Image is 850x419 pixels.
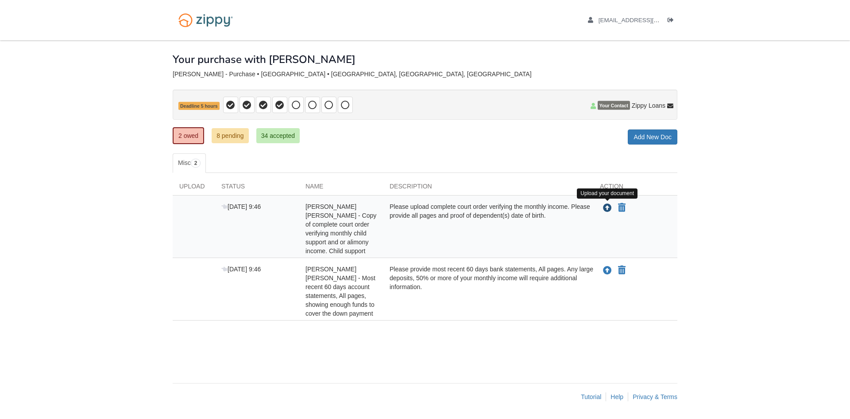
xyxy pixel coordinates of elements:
span: Deadline 5 hours [178,102,220,110]
button: Declare Fabiola Lopez Franco - Most recent 60 days account statements, All pages, showing enough ... [617,265,626,276]
div: [PERSON_NAME] - Purchase • [GEOGRAPHIC_DATA] • [GEOGRAPHIC_DATA], [GEOGRAPHIC_DATA], [GEOGRAPHIC_... [173,70,677,78]
div: Status [215,182,299,195]
span: [PERSON_NAME] [PERSON_NAME] - Most recent 60 days account statements, All pages, showing enough f... [305,266,375,317]
a: Log out [668,17,677,26]
button: Declare Fabiola Lopez Franco - Copy of complete court order verifying monthly child support and o... [617,203,626,213]
a: Privacy & Terms [633,393,677,400]
span: Your Contact [598,101,630,110]
a: 2 owed [173,127,204,144]
a: 8 pending [212,128,249,143]
button: Upload Fabiola Lopez Franco - Copy of complete court order verifying monthly child support and or... [602,202,613,214]
img: Logo [173,9,239,31]
button: Upload Fabiola Lopez Franco - Most recent 60 days account statements, All pages, showing enough f... [602,265,613,276]
div: Description [383,182,593,195]
a: Add New Doc [628,129,677,145]
a: Help [610,393,623,400]
div: Please upload complete court order verifying the monthly income. Please provide all pages and pro... [383,202,593,255]
a: Tutorial [581,393,601,400]
span: Zippy Loans [632,101,665,110]
a: edit profile [588,17,700,26]
span: [PERSON_NAME] [PERSON_NAME] - Copy of complete court order verifying monthly child support and or... [305,203,376,255]
div: Upload [173,182,215,195]
span: fabylopez94@gmail.com [599,17,700,23]
span: 2 [191,159,201,168]
div: Name [299,182,383,195]
span: [DATE] 9:46 [221,266,261,273]
div: Please provide most recent 60 days bank statements, All pages. Any large deposits, 50% or more of... [383,265,593,318]
div: Action [593,182,677,195]
h1: Your purchase with [PERSON_NAME] [173,54,355,65]
a: Misc [173,153,206,173]
div: Upload your document [577,188,637,199]
span: [DATE] 9:46 [221,203,261,210]
a: 34 accepted [256,128,300,143]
